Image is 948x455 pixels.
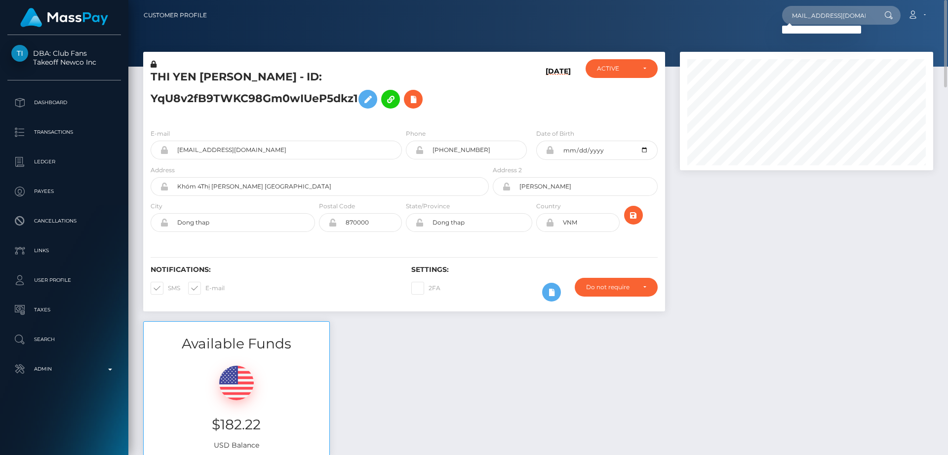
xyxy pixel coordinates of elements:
[7,120,121,145] a: Transactions
[7,90,121,115] a: Dashboard
[151,282,180,295] label: SMS
[546,67,571,117] h6: [DATE]
[11,45,28,62] img: Takeoff Newco Inc
[406,129,426,138] label: Phone
[319,202,355,211] label: Postal Code
[586,59,658,78] button: ACTIVE
[144,5,207,26] a: Customer Profile
[151,129,170,138] label: E-mail
[188,282,225,295] label: E-mail
[536,202,561,211] label: Country
[7,357,121,381] a: Admin
[406,202,450,211] label: State/Province
[411,282,440,295] label: 2FA
[7,238,121,263] a: Links
[493,166,522,175] label: Address 2
[586,283,635,291] div: Do not require
[11,214,117,228] p: Cancellations
[11,184,117,199] p: Payees
[151,265,396,274] h6: Notifications:
[575,278,658,297] button: Do not require
[7,49,121,67] span: DBA: Club Fans Takeoff Newco Inc
[151,415,322,434] h3: $182.22
[151,166,175,175] label: Address
[20,8,108,27] img: MassPay Logo
[11,303,117,317] p: Taxes
[144,334,329,353] h3: Available Funds
[411,265,657,274] h6: Settings:
[782,6,875,25] input: Search...
[11,154,117,169] p: Ledger
[11,273,117,288] p: User Profile
[7,298,121,322] a: Taxes
[11,243,117,258] p: Links
[151,70,483,114] h5: THI YEN [PERSON_NAME] - ID: YqU8v2fB9TWKC98Gm0wIUeP5dkz1
[7,150,121,174] a: Ledger
[7,268,121,293] a: User Profile
[536,129,574,138] label: Date of Birth
[11,332,117,347] p: Search
[7,179,121,204] a: Payees
[597,65,635,73] div: ACTIVE
[11,362,117,377] p: Admin
[11,95,117,110] p: Dashboard
[7,327,121,352] a: Search
[219,366,254,400] img: USD.png
[151,202,162,211] label: City
[11,125,117,140] p: Transactions
[7,209,121,233] a: Cancellations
